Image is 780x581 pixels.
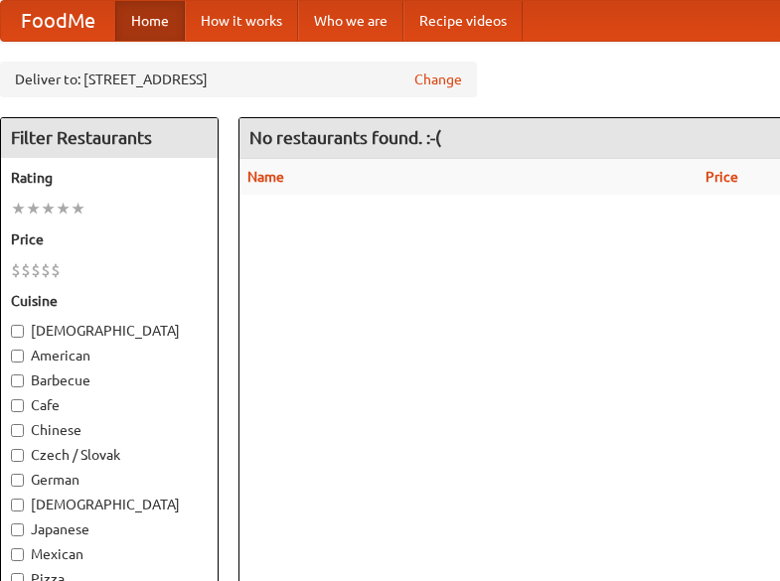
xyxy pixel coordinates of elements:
label: Japanese [11,519,208,539]
li: $ [41,259,51,281]
li: $ [51,259,61,281]
li: ★ [26,198,41,219]
ng-pluralize: No restaurants found. :-( [249,128,441,147]
h4: Filter Restaurants [1,118,218,158]
label: [DEMOGRAPHIC_DATA] [11,495,208,514]
label: Mexican [11,544,208,564]
input: American [11,350,24,363]
a: Change [414,70,462,89]
input: Japanese [11,523,24,536]
label: German [11,470,208,490]
li: ★ [56,198,71,219]
a: Recipe videos [403,1,523,41]
input: Czech / Slovak [11,449,24,462]
label: Barbecue [11,370,208,390]
li: ★ [71,198,85,219]
input: German [11,474,24,487]
a: How it works [185,1,298,41]
input: Mexican [11,548,24,561]
h5: Price [11,229,208,249]
label: [DEMOGRAPHIC_DATA] [11,321,208,341]
h5: Cuisine [11,291,208,311]
h5: Rating [11,168,208,188]
li: ★ [41,198,56,219]
input: [DEMOGRAPHIC_DATA] [11,499,24,511]
a: Home [115,1,185,41]
a: FoodMe [1,1,115,41]
input: Cafe [11,399,24,412]
a: Price [705,169,738,185]
li: $ [31,259,41,281]
a: Who we are [298,1,403,41]
li: $ [11,259,21,281]
label: Cafe [11,395,208,415]
a: Name [247,169,284,185]
label: American [11,346,208,365]
label: Chinese [11,420,208,440]
input: Barbecue [11,374,24,387]
input: [DEMOGRAPHIC_DATA] [11,325,24,338]
li: $ [21,259,31,281]
li: ★ [11,198,26,219]
label: Czech / Slovak [11,445,208,465]
input: Chinese [11,424,24,437]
